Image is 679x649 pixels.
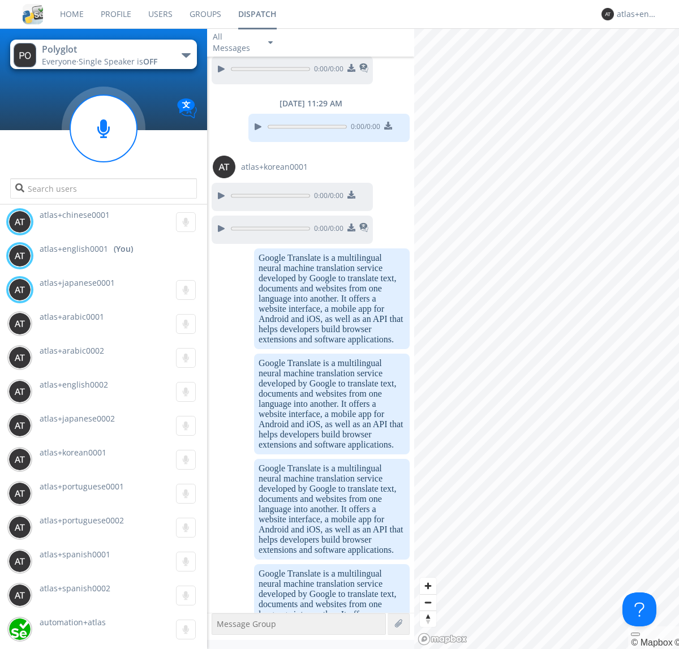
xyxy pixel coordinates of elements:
span: 0:00 / 0:00 [347,122,380,134]
img: 373638.png [8,482,31,505]
img: translated-message [359,223,368,232]
img: 373638.png [14,43,36,67]
span: 0:00 / 0:00 [310,224,343,236]
span: atlas+spanish0001 [40,549,110,560]
button: Toggle attribution [631,633,640,636]
button: Zoom in [420,578,436,594]
div: atlas+english0001 [617,8,659,20]
span: Zoom out [420,595,436,611]
span: This is a translated message [359,62,368,76]
img: 373638.png [601,8,614,20]
input: Search users [10,178,196,199]
span: atlas+chinese0001 [40,209,110,220]
img: 373638.png [8,210,31,233]
img: 373638.png [8,584,31,607]
span: automation+atlas [40,617,106,627]
span: This is a translated message [359,221,368,236]
button: Reset bearing to north [420,611,436,627]
span: 0:00 / 0:00 [310,191,343,203]
img: download media button [347,64,355,72]
span: atlas+korean0001 [241,161,308,173]
iframe: Toggle Customer Support [622,592,656,626]
img: 373638.png [213,156,235,178]
img: d2d01cd9b4174d08988066c6d424eccd [8,618,31,641]
img: 373638.png [8,346,31,369]
div: [DATE] 11:29 AM [207,98,414,109]
dc-p: Google Translate is a multilingual neural machine translation service developed by Google to tran... [259,463,405,555]
img: translated-message [359,63,368,72]
img: download media button [347,224,355,231]
img: caret-down-sm.svg [268,41,273,44]
dc-p: Google Translate is a multilingual neural machine translation service developed by Google to tran... [259,253,405,345]
span: Single Speaker is [79,56,157,67]
img: 373638.png [8,244,31,267]
span: OFF [143,56,157,67]
span: atlas+japanese0002 [40,413,115,424]
img: 373638.png [8,312,31,335]
span: atlas+arabic0002 [40,345,104,356]
span: atlas+arabic0001 [40,311,104,322]
img: 373638.png [8,448,31,471]
span: atlas+portuguese0001 [40,481,124,492]
div: Polyglot [42,43,169,56]
img: 373638.png [8,380,31,403]
img: 373638.png [8,550,31,573]
div: (You) [114,243,133,255]
img: cddb5a64eb264b2086981ab96f4c1ba7 [23,4,43,24]
img: download media button [384,122,392,130]
div: Everyone · [42,56,169,67]
span: atlas+korean0001 [40,447,106,458]
span: atlas+portuguese0002 [40,515,124,526]
img: download media button [347,191,355,199]
button: Zoom out [420,594,436,611]
button: PolyglotEveryone·Single Speaker isOFF [10,40,196,69]
a: Mapbox [631,638,672,647]
div: All Messages [213,31,258,54]
img: 373638.png [8,414,31,437]
dc-p: Google Translate is a multilingual neural machine translation service developed by Google to tran... [259,358,405,450]
span: atlas+spanish0002 [40,583,110,594]
span: atlas+english0001 [40,243,108,255]
span: atlas+english0002 [40,379,108,390]
span: 0:00 / 0:00 [310,64,343,76]
img: Translation enabled [177,98,197,118]
span: atlas+japanese0001 [40,277,115,288]
a: Mapbox logo [418,633,467,646]
img: 373638.png [8,278,31,301]
img: 373638.png [8,516,31,539]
